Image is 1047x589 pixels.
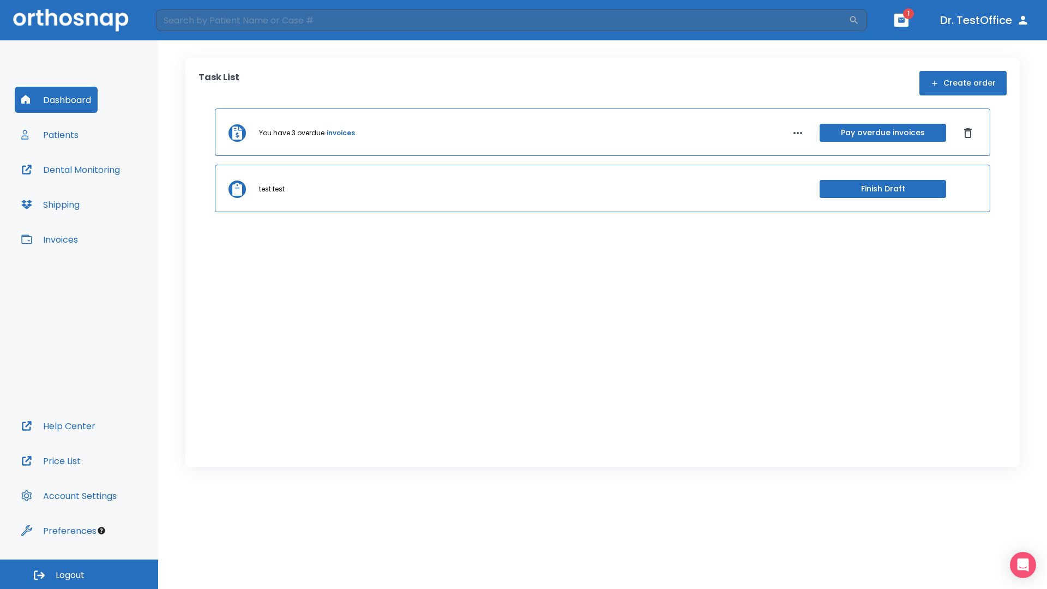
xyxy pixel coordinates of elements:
button: Dashboard [15,87,98,113]
input: Search by Patient Name or Case # [156,9,849,31]
p: Task List [198,71,239,95]
p: test test [259,184,285,194]
button: Dental Monitoring [15,157,127,183]
div: Tooltip anchor [97,526,106,536]
button: Finish Draft [820,180,946,198]
button: Price List [15,448,87,474]
span: Logout [56,569,85,581]
button: Create order [919,71,1007,95]
button: Preferences [15,518,103,544]
button: Pay overdue invoices [820,124,946,142]
button: Patients [15,122,85,148]
span: 1 [903,8,914,19]
button: Dr. TestOffice [936,10,1034,30]
a: invoices [327,128,355,138]
button: Shipping [15,191,86,218]
p: You have 3 overdue [259,128,324,138]
button: Dismiss [959,124,977,142]
button: Invoices [15,226,85,253]
div: Open Intercom Messenger [1010,552,1036,578]
button: Account Settings [15,483,123,509]
button: Help Center [15,413,102,439]
img: Orthosnap [13,9,129,31]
